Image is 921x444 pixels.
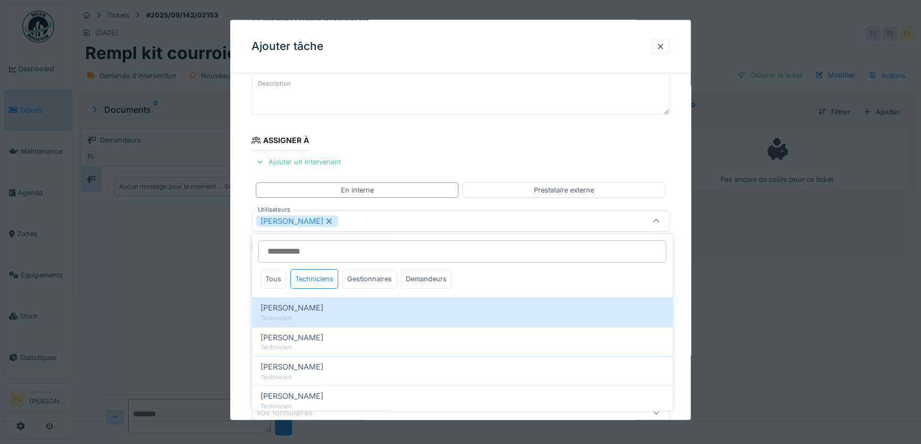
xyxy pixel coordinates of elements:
div: En interne [341,185,374,195]
div: Vos formulaires [256,407,328,418]
div: Techniciens [290,269,338,289]
div: Demandeurs [401,269,451,289]
div: Technicien [261,343,664,352]
div: Tous [261,269,286,289]
div: [PERSON_NAME] [256,215,338,227]
h3: Ajouter tâche [252,40,323,53]
div: Technicien [261,314,664,323]
span: [PERSON_NAME] [261,390,323,402]
div: Technicien [261,373,664,382]
span: [PERSON_NAME] [261,332,323,344]
span: [PERSON_NAME] [261,302,323,314]
div: Technicien [261,402,664,411]
label: Utilisateurs [256,205,292,214]
span: [PERSON_NAME] [261,361,323,373]
div: Assigner à [252,132,309,150]
label: Description [256,77,293,90]
div: Prestataire externe [534,185,594,195]
div: Gestionnaires [342,269,397,289]
div: Ajouter un intervenant [252,155,345,169]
